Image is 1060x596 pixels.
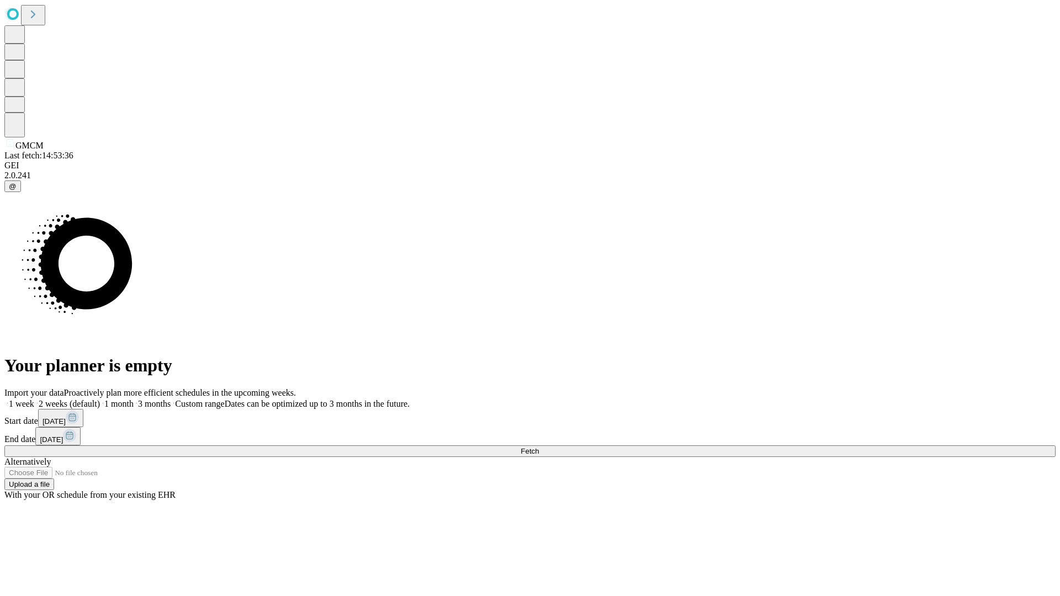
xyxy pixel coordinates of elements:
[4,445,1056,457] button: Fetch
[4,427,1056,445] div: End date
[4,151,73,160] span: Last fetch: 14:53:36
[64,388,296,397] span: Proactively plan more efficient schedules in the upcoming weeks.
[4,478,54,490] button: Upload a file
[4,490,176,499] span: With your OR schedule from your existing EHR
[4,161,1056,171] div: GEI
[9,399,34,408] span: 1 week
[4,180,21,192] button: @
[225,399,410,408] span: Dates can be optimized up to 3 months in the future.
[40,435,63,444] span: [DATE]
[521,447,539,455] span: Fetch
[4,355,1056,376] h1: Your planner is empty
[43,417,66,425] span: [DATE]
[4,409,1056,427] div: Start date
[138,399,171,408] span: 3 months
[104,399,134,408] span: 1 month
[4,457,51,466] span: Alternatively
[15,141,44,150] span: GMCM
[38,409,83,427] button: [DATE]
[4,388,64,397] span: Import your data
[175,399,224,408] span: Custom range
[9,182,17,190] span: @
[39,399,100,408] span: 2 weeks (default)
[35,427,81,445] button: [DATE]
[4,171,1056,180] div: 2.0.241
